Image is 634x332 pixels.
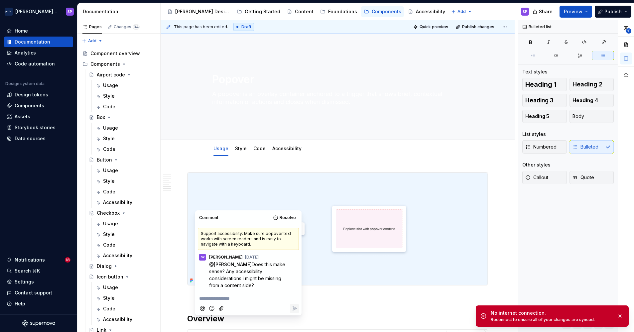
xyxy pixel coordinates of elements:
[15,60,55,67] div: Code automation
[525,174,548,181] span: Callout
[103,135,115,142] div: Style
[529,6,557,18] button: Share
[572,97,598,104] span: Heading 4
[15,257,45,263] div: Notifications
[522,68,548,75] div: Text styles
[209,255,243,260] span: [PERSON_NAME]
[15,50,36,56] div: Analytics
[103,93,115,99] div: Style
[67,9,72,14] div: SP
[82,24,102,30] div: Pages
[15,102,44,109] div: Components
[15,91,48,98] div: Design tokens
[92,293,158,303] a: Style
[253,146,266,151] a: Code
[245,8,280,15] div: Getting Started
[491,310,612,316] div: No internet connection.
[15,268,40,274] div: Search ⌘K
[103,305,115,312] div: Code
[201,255,204,260] div: SP
[211,89,462,107] textarea: A popover is an overlay container anchored to a trigger that shows brief, contextual information ...
[22,320,55,327] svg: Supernova Logo
[80,48,158,59] a: Component overview
[80,59,158,69] div: Components
[92,282,158,293] a: Usage
[420,24,448,30] span: Quick preview
[4,122,73,133] a: Storybook stories
[241,24,251,30] span: Draft
[92,91,158,101] a: Style
[207,304,216,313] button: Add emoji
[4,255,73,265] button: Notifications18
[92,197,158,208] a: Accessibility
[572,113,584,120] span: Body
[5,8,13,16] img: f0306bc8-3074-41fb-b11c-7d2e8671d5eb.png
[103,125,118,131] div: Usage
[491,317,612,322] div: Reconnect to ensure all of your changes are synced.
[15,300,25,307] div: Help
[4,58,73,69] a: Code automation
[133,24,140,30] span: 34
[209,262,252,267] span: @
[4,100,73,111] a: Components
[92,303,158,314] a: Code
[199,215,218,220] div: Comment
[234,6,283,17] a: Getting Started
[86,208,158,218] a: Checkbox
[103,178,115,184] div: Style
[416,8,445,15] div: Accessibility
[560,6,592,18] button: Preview
[251,141,268,155] div: Code
[4,89,73,100] a: Design tokens
[15,8,58,15] div: [PERSON_NAME] Airlines
[86,112,158,123] a: Box
[92,144,158,155] a: Code
[570,94,614,107] button: Heading 4
[15,28,28,34] div: Home
[188,172,488,285] img: 806c9146-16bf-436a-90f0-9f2af10d0cb8.png
[97,210,120,216] div: Checkbox
[284,6,316,17] a: Content
[15,135,46,142] div: Data sources
[4,277,73,287] a: Settings
[570,171,614,184] button: Quote
[92,80,158,91] a: Usage
[97,263,112,270] div: Dialog
[564,8,582,15] span: Preview
[290,304,299,313] button: Reply
[103,199,132,206] div: Accessibility
[92,229,158,240] a: Style
[232,141,249,155] div: Style
[92,240,158,250] a: Code
[572,174,594,181] span: Quote
[522,110,567,123] button: Heading 5
[92,165,158,176] a: Usage
[15,289,52,296] div: Contact support
[4,37,73,47] a: Documentation
[522,131,546,138] div: List styles
[198,228,299,250] div: Support accessibility: Make sure popover text works with screen readers and is easy to navigate w...
[213,146,228,151] a: Usage
[217,304,226,313] button: Attach files
[211,71,462,87] textarea: Popover
[187,313,488,324] h2: Overview
[4,266,73,276] button: Search ⌘K
[522,140,567,154] button: Numbered
[86,155,158,165] a: Button
[270,141,304,155] div: Accessibility
[103,242,115,248] div: Code
[411,22,451,32] button: Quick preview
[454,22,497,32] button: Publish changes
[525,144,557,150] span: Numbered
[525,113,549,120] span: Heading 5
[595,6,631,18] button: Publish
[103,284,118,291] div: Usage
[328,8,357,15] div: Foundations
[15,113,30,120] div: Assets
[92,123,158,133] a: Usage
[211,141,231,155] div: Usage
[522,94,567,107] button: Heading 3
[97,274,123,280] div: Icon button
[4,26,73,36] a: Home
[174,24,228,30] span: This page has been edited.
